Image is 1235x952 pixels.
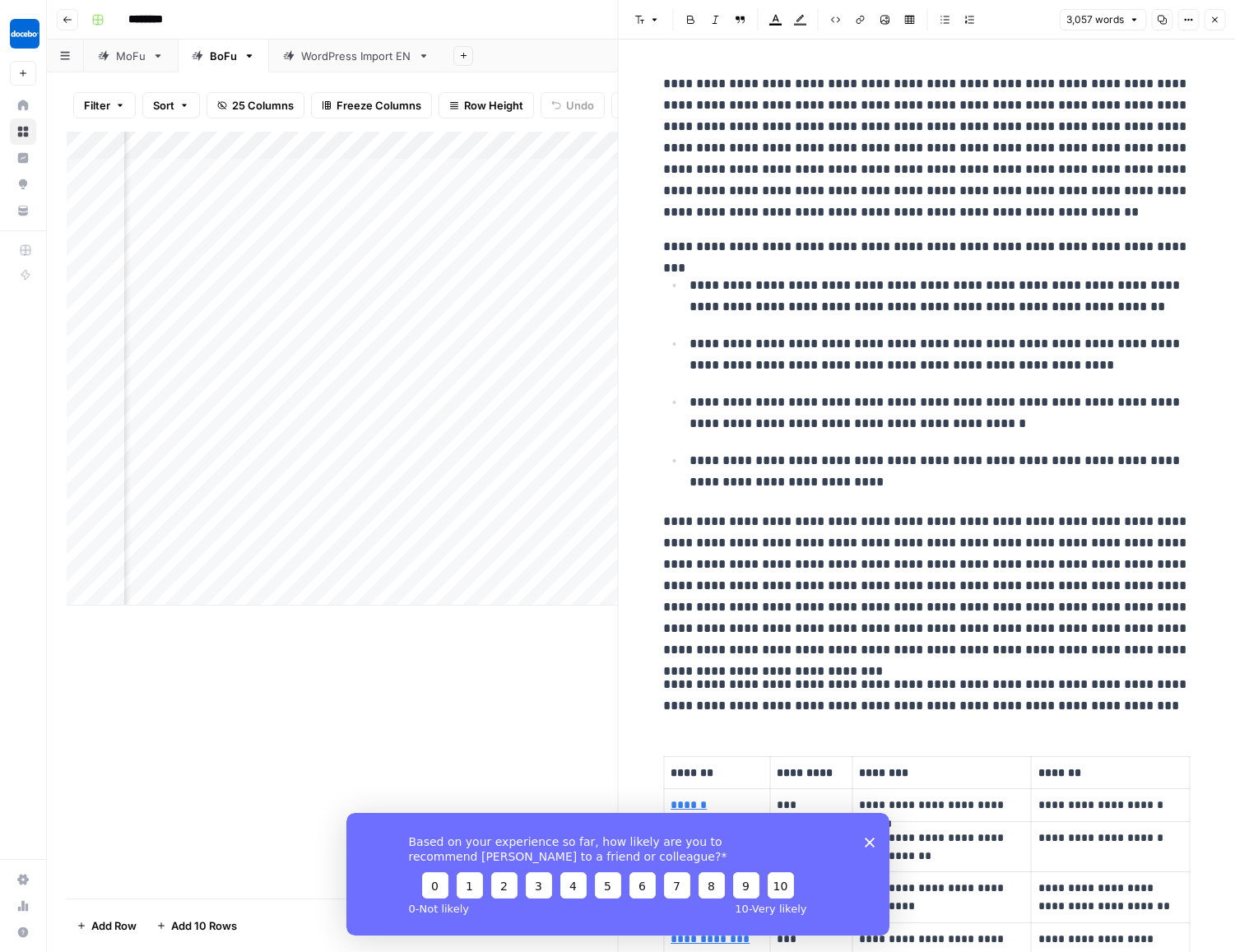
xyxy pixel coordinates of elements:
[269,39,443,72] a: WordPress Import EN
[146,913,247,939] button: Add 10 Rows
[10,118,36,145] a: Browse
[67,913,146,939] button: Add Row
[10,197,36,224] a: Your Data
[10,893,36,919] a: Usage
[337,97,421,114] span: Freeze Columns
[232,97,294,114] span: 25 Columns
[566,97,594,114] span: Undo
[116,48,146,64] div: MoFu
[10,866,36,893] a: Settings
[10,145,36,171] a: Insights
[10,13,36,54] button: Workspace: Docebo
[91,917,137,934] span: Add Row
[142,92,200,118] button: Sort
[10,171,36,197] a: Opportunities
[346,813,889,936] iframe: Survey from AirOps
[73,92,136,118] button: Filter
[210,48,237,64] div: BoFu
[84,97,110,114] span: Filter
[1066,12,1124,27] span: 3,057 words
[207,92,304,118] button: 25 Columns
[10,92,36,118] a: Home
[10,919,36,945] button: Help + Support
[301,48,411,64] div: WordPress Import EN
[541,92,605,118] button: Undo
[1059,9,1146,30] button: 3,057 words
[84,39,178,72] a: MoFu
[171,917,237,934] span: Add 10 Rows
[311,92,432,118] button: Freeze Columns
[153,97,174,114] span: Sort
[439,92,534,118] button: Row Height
[178,39,269,72] a: BoFu
[10,19,39,49] img: Docebo Logo
[464,97,523,114] span: Row Height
